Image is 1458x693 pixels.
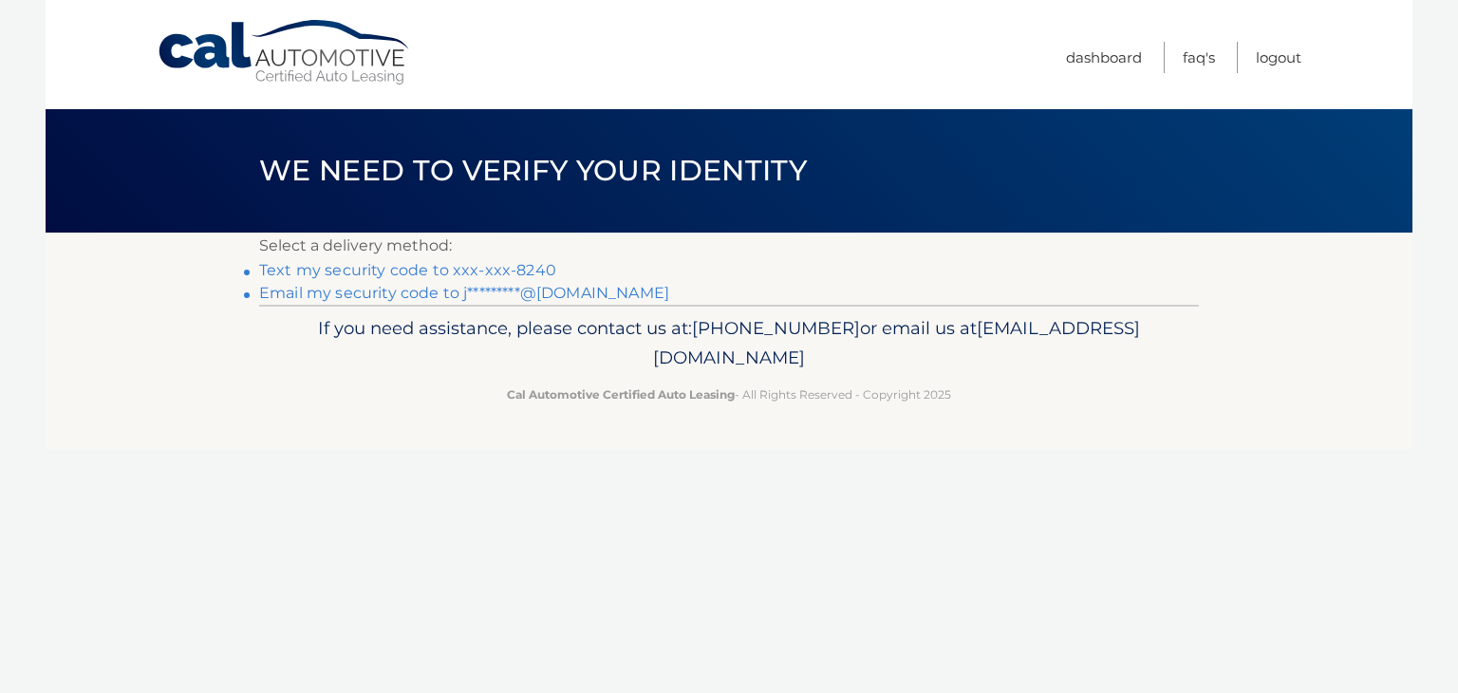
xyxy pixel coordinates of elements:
[1066,42,1142,73] a: Dashboard
[259,284,669,302] a: Email my security code to j*********@[DOMAIN_NAME]
[507,387,735,402] strong: Cal Automotive Certified Auto Leasing
[157,19,413,86] a: Cal Automotive
[1183,42,1215,73] a: FAQ's
[692,317,860,339] span: [PHONE_NUMBER]
[259,233,1199,259] p: Select a delivery method:
[1256,42,1301,73] a: Logout
[259,153,807,188] span: We need to verify your identity
[271,384,1187,404] p: - All Rights Reserved - Copyright 2025
[259,261,556,279] a: Text my security code to xxx-xxx-8240
[271,313,1187,374] p: If you need assistance, please contact us at: or email us at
